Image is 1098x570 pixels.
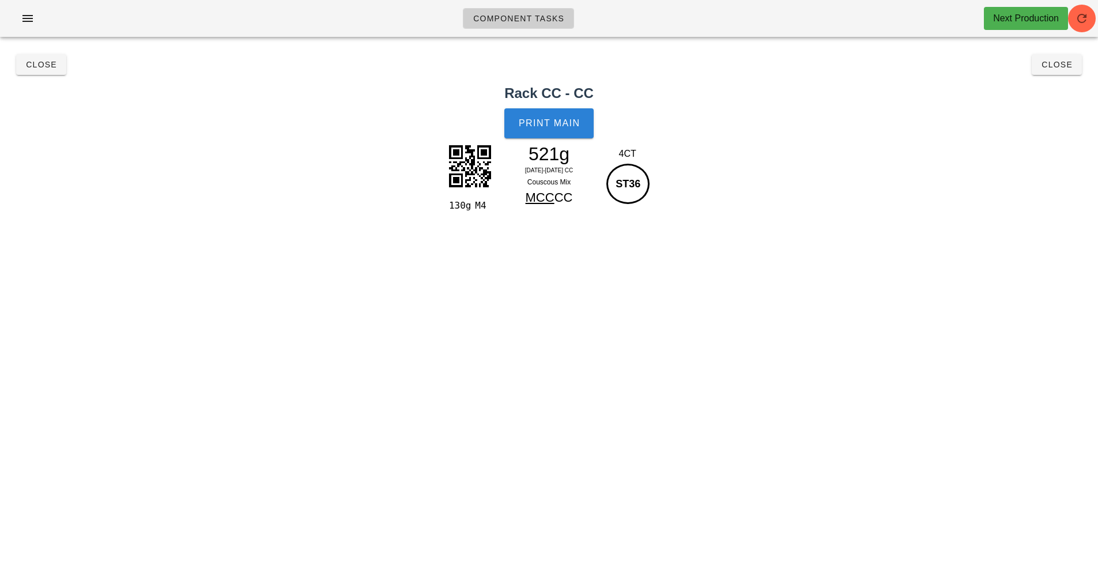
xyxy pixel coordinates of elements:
div: Next Production [993,12,1059,25]
span: [DATE]-[DATE] CC [525,167,573,173]
div: 130g [447,198,470,213]
button: Print Main [504,108,593,138]
button: Close [1032,54,1082,75]
div: 4CT [603,147,651,161]
span: Close [25,60,57,69]
span: Print Main [518,118,580,129]
span: CC [554,190,573,205]
span: MCC [526,190,554,205]
h2: Rack CC - CC [7,83,1091,104]
img: U9QdYEPIwam3lRWOZSlZ6RAZhZwcX1S7ls2pmxJ5OUJaqiAjC7d9dcF0OzxKMsVkSA2hwZVp73ZtD9D3bW8IaZyQoxAxrem5Q... [441,137,499,195]
span: Component Tasks [473,14,564,23]
div: Couscous Mix [499,176,599,188]
button: Close [16,54,66,75]
div: M4 [470,198,494,213]
a: Component Tasks [463,8,574,29]
div: ST36 [606,164,650,204]
div: 521g [499,145,599,163]
span: Close [1041,60,1073,69]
